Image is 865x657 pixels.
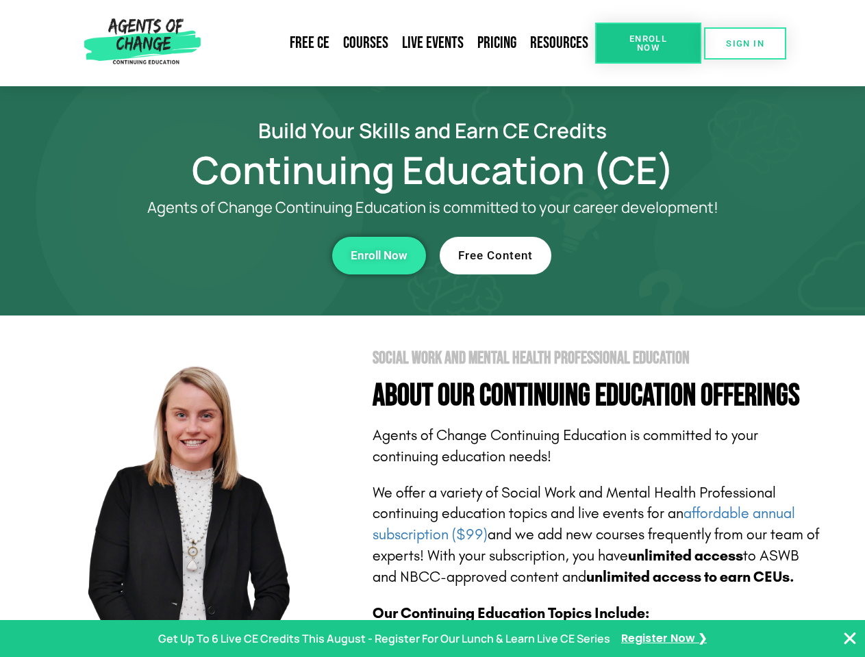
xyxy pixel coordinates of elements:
[726,39,764,48] span: SIGN IN
[395,27,471,59] a: Live Events
[595,23,701,64] a: Enroll Now
[621,629,707,649] a: Register Now ❯
[628,547,743,565] b: unlimited access
[523,27,595,59] a: Resources
[617,34,679,52] span: Enroll Now
[471,27,523,59] a: Pricing
[586,568,794,586] b: unlimited access to earn CEUs.
[158,629,610,649] p: Get Up To 6 Live CE Credits This August - Register For Our Lunch & Learn Live CE Series
[42,154,823,185] h1: Continuing Education (CE)
[704,27,786,60] a: SIGN IN
[97,199,768,216] p: Agents of Change Continuing Education is committed to your career development!
[373,426,758,465] span: Agents of Change Continuing Education is committed to your continuing education needs!
[373,604,649,622] b: Our Continuing Education Topics Include:
[373,350,823,367] h2: Social Work and Mental Health Professional Education
[42,120,823,140] h2: Build Your Skills and Earn CE Credits
[373,482,823,588] p: We offer a variety of Social Work and Mental Health Professional continuing education topics and ...
[351,250,408,261] span: Enroll Now
[373,381,823,411] h4: About Our Continuing Education Offerings
[336,27,395,59] a: Courses
[283,27,336,59] a: Free CE
[458,250,533,261] span: Free Content
[440,237,551,274] a: Free Content
[332,237,426,274] a: Enroll Now
[206,27,595,59] nav: Menu
[842,630,858,647] button: Close Banner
